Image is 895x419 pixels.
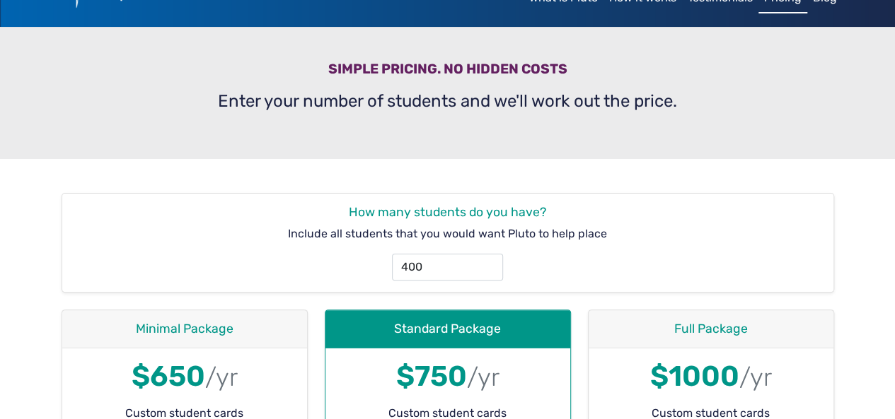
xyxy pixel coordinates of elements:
small: /yr [467,362,500,392]
h4: Full Package [600,321,822,336]
h1: $1000 [600,360,822,394]
small: /yr [205,362,238,392]
div: Include all students that you would want Pluto to help place [62,194,833,292]
p: Enter your number of students and we'll work out the price. [62,88,834,114]
small: /yr [739,362,772,392]
h4: Minimal Package [74,321,296,336]
h4: How many students do you have? [74,205,822,220]
h1: $650 [74,360,296,394]
h1: $750 [337,360,559,394]
h3: Simple pricing. No hidden costs [62,61,834,83]
h4: Standard Package [337,321,559,336]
